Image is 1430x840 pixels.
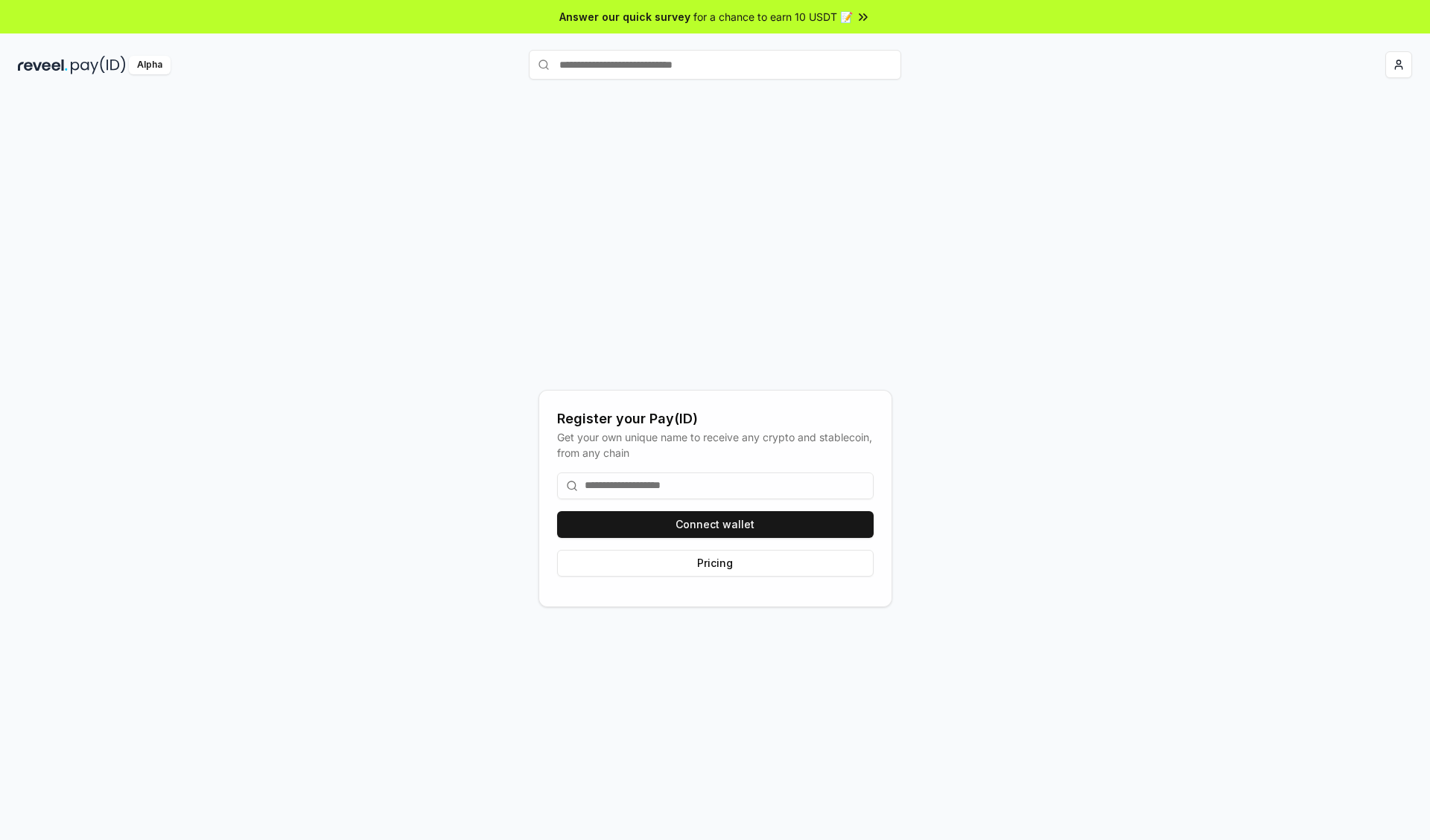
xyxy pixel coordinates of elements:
div: Register your Pay(ID) [557,408,874,429]
img: pay_id [71,56,126,74]
div: Get your own unique name to receive any crypto and stablecoin, from any chain [557,429,874,461]
button: Pricing [557,550,874,577]
div: Alpha [129,56,171,74]
span: Answer our quick survey [559,9,690,25]
button: Connect wallet [557,511,874,538]
span: for a chance to earn 10 USDT 📝 [693,9,853,25]
img: reveel_dark [18,56,68,74]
